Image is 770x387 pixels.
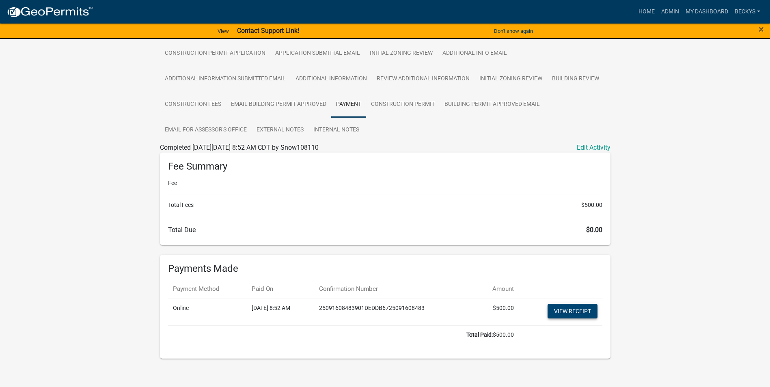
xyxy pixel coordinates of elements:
a: Building Permit Approved Email [440,92,545,118]
td: [DATE] 8:52 AM [247,299,314,325]
a: View [214,24,232,38]
span: $0.00 [586,226,602,234]
a: Initial Zoning Review [475,66,547,92]
li: Total Fees [168,201,602,209]
a: Edit Activity [577,143,610,153]
a: Construction Permit Application [160,41,270,67]
th: Amount [475,279,519,299]
a: Application Submittal Email [270,41,365,67]
th: Payment Method [168,279,247,299]
a: beckys [731,4,764,19]
a: External Notes [252,117,308,143]
a: Initial Zoning Review [365,41,438,67]
a: My Dashboard [682,4,731,19]
a: Construction Fees [160,92,226,118]
a: Payment [331,92,366,118]
h6: Total Due [168,226,602,234]
a: Home [635,4,658,19]
h6: Payments Made [168,263,602,275]
a: Email Building Permit Approved [226,92,331,118]
a: Review Additional Information [372,66,475,92]
b: Total Paid: [466,331,493,338]
a: View receipt [548,304,597,318]
span: × [759,24,764,35]
span: Completed [DATE][DATE] 8:52 AM CDT by Snow108110 [160,144,319,151]
a: Internal Notes [308,117,364,143]
a: Email for Assessor's Office [160,117,252,143]
h6: Fee Summary [168,161,602,172]
a: Admin [658,4,682,19]
a: Additional Info Email [438,41,512,67]
a: Additional Information Submitted Email [160,66,291,92]
a: Additional Information [291,66,372,92]
td: Online [168,299,247,325]
button: Close [759,24,764,34]
th: Paid On [247,279,314,299]
button: Don't show again [491,24,536,38]
td: $500.00 [168,325,519,344]
a: Building Review [547,66,604,92]
strong: Contact Support Link! [237,27,299,34]
td: 25091608483901DEDDB6725091608483 [314,299,475,325]
td: $500.00 [475,299,519,325]
li: Fee [168,179,602,187]
span: $500.00 [581,201,602,209]
th: Confirmation Number [314,279,475,299]
a: Construction Permit [366,92,440,118]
